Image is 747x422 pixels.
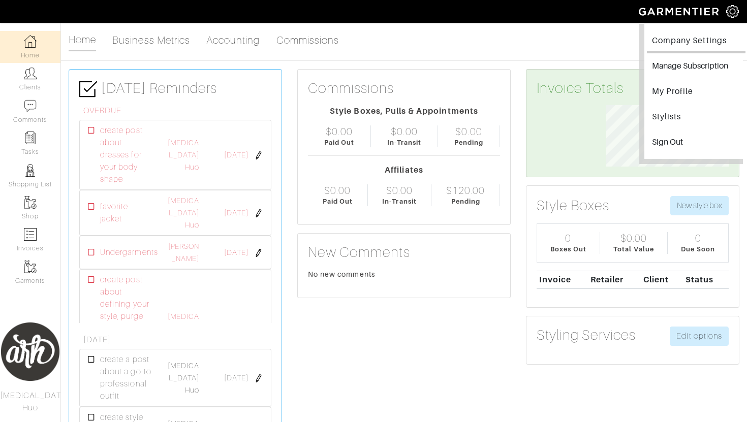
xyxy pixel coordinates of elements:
[451,197,480,206] div: Pending
[308,269,500,279] div: No new comments
[255,151,263,159] img: pen-cf24a1663064a2ec1b9c1bd2387e9de7a2fa800b781884d57f21acf72779bad2.png
[308,164,500,176] div: Affiliates
[382,197,417,206] div: In-Transit
[168,197,199,229] a: [MEDICAL_DATA] Huo
[255,209,263,217] img: pen-cf24a1663064a2ec1b9c1bd2387e9de7a2fa800b781884d57f21acf72779bad2.png
[647,81,745,104] a: My Profile
[79,80,271,98] h3: [DATE] Reminders
[324,184,351,197] div: $0.00
[588,271,641,288] th: Retailer
[224,373,248,384] span: [DATE]
[641,271,683,288] th: Client
[24,261,37,273] img: garments-icon-b7da505a4dc4fd61783c78ac3ca0ef83fa9d6f193b1c9dc38574b1d14d53ca28.png
[168,312,199,345] a: [MEDICAL_DATA] Huo
[620,232,647,244] div: $0.00
[647,107,745,129] a: Stylists
[647,132,745,155] input: Sign Out
[386,184,413,197] div: $0.00
[634,3,726,20] img: garmentier-logo-header-white-b43fb05a5012e4ada735d5af1a66efaba907eab6374d6393d1fbf88cb4ef424d.png
[24,196,37,209] img: garments-icon-b7da505a4dc4fd61783c78ac3ca0ef83fa9d6f193b1c9dc38574b1d14d53ca28.png
[565,232,571,244] div: 0
[391,125,417,138] div: $0.00
[168,362,199,394] a: [MEDICAL_DATA] Huo
[308,80,394,97] h3: Commissions
[537,327,636,344] h3: Styling Services
[100,274,152,383] span: create post about defining your style, purge anything that doesn't fit in that category, shop acc...
[79,80,97,98] img: check-box-icon-36a4915ff3ba2bd8f6e4f29bc755bb66becd62c870f447fc0dd1365fcfddab58.png
[683,271,729,288] th: Status
[681,244,714,254] div: Due Soon
[24,100,37,112] img: comment-icon-a0a6a9ef722e966f86d9cbdc48e553b5cf19dbc54f86b18d962a5391bc8f6eb6.png
[100,201,152,225] span: favorite jacket
[695,232,701,244] div: 0
[326,125,352,138] div: $0.00
[206,30,260,50] a: Accounting
[24,164,37,177] img: stylists-icon-eb353228a002819b7ec25b43dbf5f0378dd9e0616d9560372ff212230b889e62.png
[454,138,483,147] div: Pending
[613,244,654,254] div: Total Value
[255,374,263,382] img: pen-cf24a1663064a2ec1b9c1bd2387e9de7a2fa800b781884d57f21acf72779bad2.png
[168,242,199,263] a: [PERSON_NAME]
[255,249,263,257] img: pen-cf24a1663064a2ec1b9c1bd2387e9de7a2fa800b781884d57f21acf72779bad2.png
[324,138,354,147] div: Paid Out
[69,29,96,51] a: Home
[537,197,610,214] h3: Style Boxes
[276,30,339,50] a: Commissions
[323,197,353,206] div: Paid Out
[455,125,482,138] div: $0.00
[537,271,588,288] th: Invoice
[446,184,485,197] div: $120.00
[670,327,729,346] a: Edit options
[83,106,271,116] h6: OVERDUE
[308,105,500,117] div: Style Boxes, Pulls & Appointments
[308,244,500,261] h3: New Comments
[726,5,739,18] img: gear-icon-white-bd11855cb880d31180b6d7d6211b90ccbf57a29d726f0c71d8c61bd08dd39cc2.png
[168,139,199,171] a: [MEDICAL_DATA] Huo
[112,30,190,50] a: Business Metrics
[24,132,37,144] img: reminder-icon-8004d30b9f0a5d33ae49ab947aed9ed385cf756f9e5892f1edd6e32f2345188e.png
[387,138,422,147] div: In-Transit
[100,124,152,185] span: create post about dresses for your body shape
[670,196,729,215] button: New style box
[24,67,37,80] img: clients-icon-6bae9207a08558b7cb47a8932f037763ab4055f8c8b6bfacd5dc20c3e0201464.png
[647,30,745,53] a: Company Settings
[100,353,152,402] span: create a post about a go-to professional outfit
[24,228,37,241] img: orders-icon-0abe47150d42831381b5fb84f609e132dff9fe21cb692f30cb5eec754e2cba89.png
[647,56,745,79] button: Manage Subscription
[537,80,729,97] h3: Invoice Totals
[100,246,158,258] span: Undergarments
[224,247,248,258] span: [DATE]
[24,35,37,48] img: dashboard-icon-dbcd8f5a0b271acd01030246c82b418ddd0df26cd7fceb0bd07c9910d44c42f6.png
[224,150,248,161] span: [DATE]
[224,208,248,219] span: [DATE]
[550,244,586,254] div: Boxes Out
[83,335,271,345] h6: [DATE]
